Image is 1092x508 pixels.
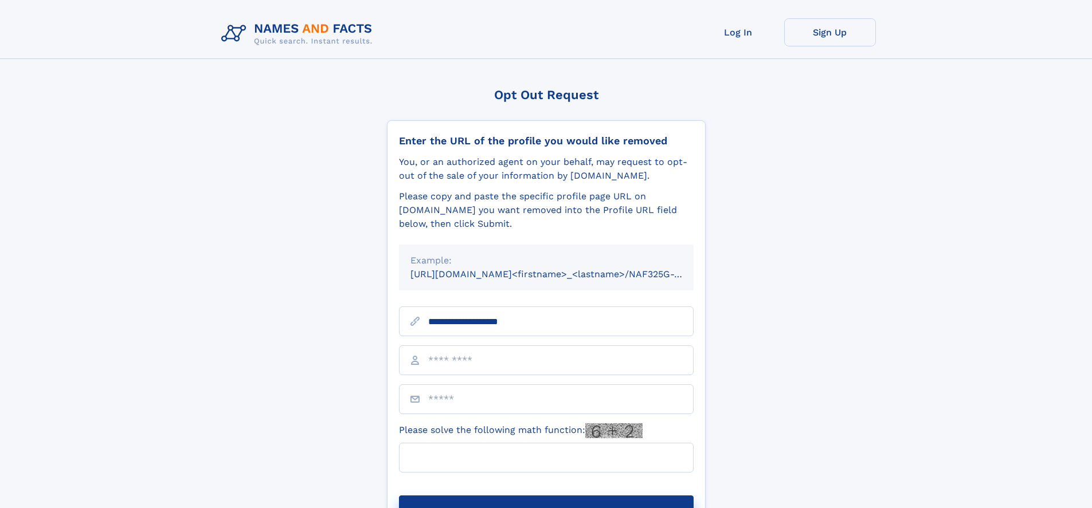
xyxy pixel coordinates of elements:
div: You, or an authorized agent on your behalf, may request to opt-out of the sale of your informatio... [399,155,694,183]
small: [URL][DOMAIN_NAME]<firstname>_<lastname>/NAF325G-xxxxxxxx [410,269,715,279]
img: Logo Names and Facts [217,18,382,49]
a: Sign Up [784,18,876,46]
a: Log In [692,18,784,46]
div: Opt Out Request [387,88,706,102]
div: Please copy and paste the specific profile page URL on [DOMAIN_NAME] you want removed into the Pr... [399,190,694,231]
label: Please solve the following math function: [399,423,643,438]
div: Example: [410,254,682,267]
div: Enter the URL of the profile you would like removed [399,135,694,147]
